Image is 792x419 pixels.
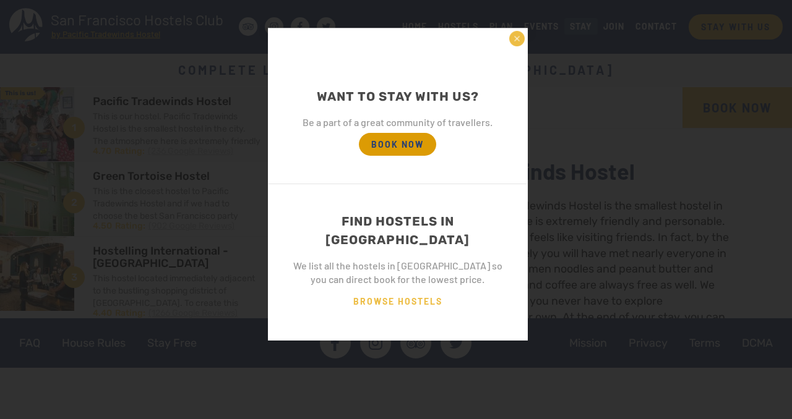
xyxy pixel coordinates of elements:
span: BOOK NOW [359,133,436,156]
a: WANT TO STAY WITH US? Be a part of a great community of travellers. BOOK NOW [269,28,527,184]
div: We list all the hostels in [GEOGRAPHIC_DATA] so you can direct book for the lowest price. [287,259,509,286]
div: WANT TO STAY WITH US? [287,87,509,106]
span: BROWSE HOSTELS [341,290,455,313]
div: Be a part of a great community of travellers. [287,116,509,129]
button: × [509,31,525,46]
a: FIND HOSTELS IN [GEOGRAPHIC_DATA] We list all the hostels in [GEOGRAPHIC_DATA] so you can direct ... [269,184,527,341]
div: FIND HOSTELS IN [GEOGRAPHIC_DATA] [287,212,509,249]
